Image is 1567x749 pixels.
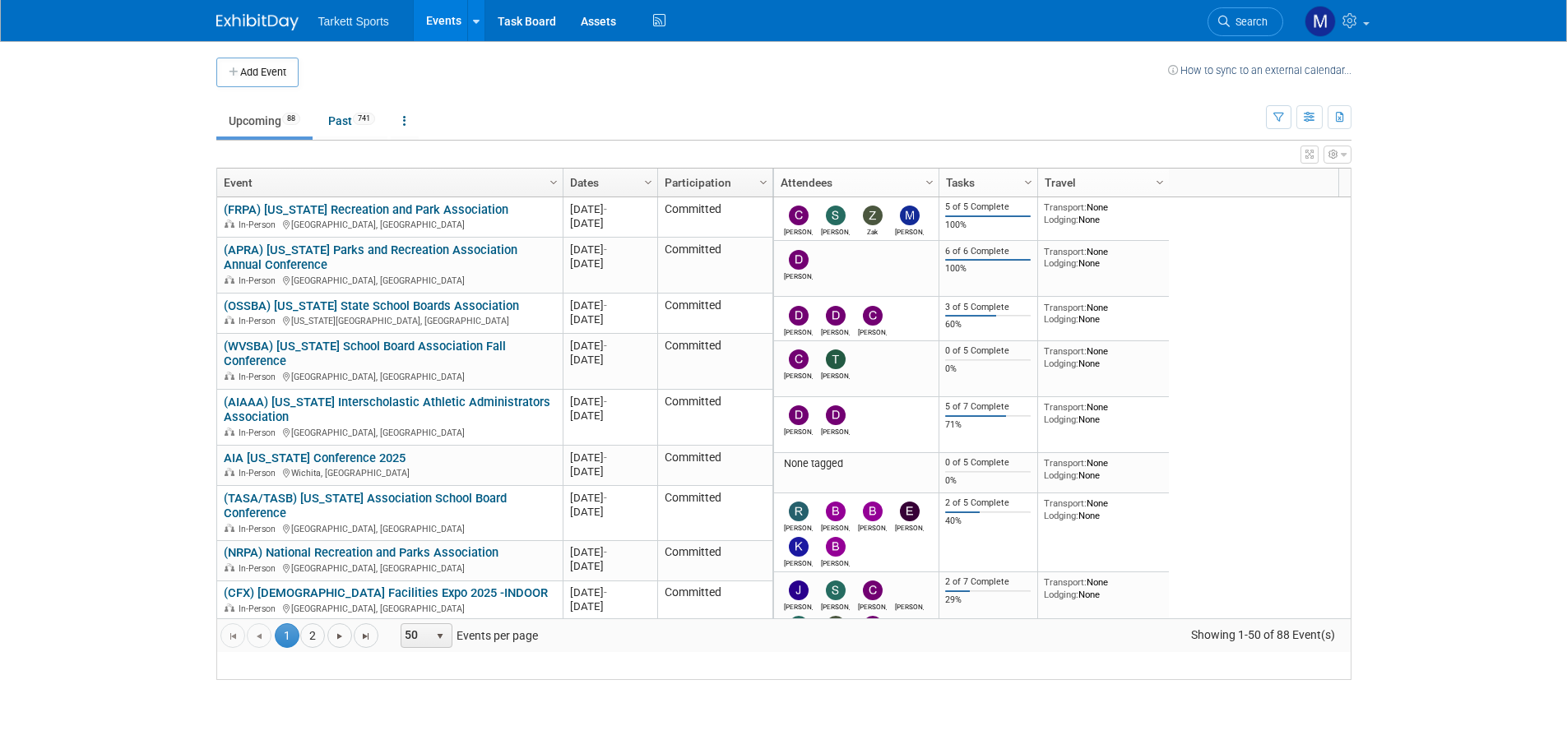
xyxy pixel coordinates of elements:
[1044,576,1087,588] span: Transport:
[570,216,650,230] div: [DATE]
[784,326,813,336] div: David Ross
[604,203,607,215] span: -
[239,220,280,230] span: In-Person
[945,475,1031,487] div: 0%
[821,521,850,532] div: Bernie Mulvaney
[300,623,325,648] a: 2
[359,630,373,643] span: Go to the last page
[570,409,650,423] div: [DATE]
[224,601,555,615] div: [GEOGRAPHIC_DATA], [GEOGRAPHIC_DATA]
[826,580,846,600] img: Steve Naum
[826,206,846,225] img: Serge Silva
[570,312,650,326] div: [DATE]
[789,405,809,425] img: Donny Jones
[1230,16,1268,28] span: Search
[1175,623,1350,646] span: Showing 1-50 of 88 Event(s)
[216,14,299,30] img: ExhibitDay
[826,349,846,369] img: Trent Gabbert
[239,563,280,574] span: In-Person
[239,372,280,382] span: In-Person
[657,390,772,446] td: Committed
[821,600,850,611] div: Steve Naum
[1044,401,1162,425] div: None None
[945,201,1031,213] div: 5 of 5 Complete
[570,505,650,519] div: [DATE]
[657,334,772,390] td: Committed
[570,298,650,312] div: [DATE]
[225,428,234,436] img: In-Person Event
[1044,201,1087,213] span: Transport:
[945,302,1031,313] div: 3 of 5 Complete
[239,428,280,438] span: In-Person
[945,246,1031,257] div: 6 of 6 Complete
[547,176,560,189] span: Column Settings
[570,353,650,367] div: [DATE]
[781,169,928,196] a: Attendees
[247,623,271,648] a: Go to the previous page
[1044,302,1162,326] div: None None
[858,521,887,532] div: Bryan Cox
[604,451,607,464] span: -
[224,451,406,465] a: AIA [US_STATE] Conference 2025
[895,225,924,236] div: Mathieu Martel
[224,561,555,575] div: [GEOGRAPHIC_DATA], [GEOGRAPHIC_DATA]
[224,465,555,479] div: Wichita, [GEOGRAPHIC_DATA]
[1151,169,1169,193] a: Column Settings
[754,169,772,193] a: Column Settings
[1044,302,1087,313] span: Transport:
[945,345,1031,357] div: 0 of 5 Complete
[780,457,932,470] div: None tagged
[1208,7,1283,36] a: Search
[570,395,650,409] div: [DATE]
[789,616,809,636] img: Scott George
[784,557,813,567] div: Kevin Fontaine
[433,630,447,643] span: select
[895,521,924,532] div: Eric Lutz
[784,225,813,236] div: Chris Wedge
[225,468,234,476] img: In-Person Event
[863,502,883,521] img: Bryan Cox
[784,600,813,611] div: Jed Easterbrook
[1044,589,1078,600] span: Lodging:
[863,580,883,600] img: Chris Wedge
[318,15,389,28] span: Tarkett Sports
[821,326,850,336] div: Dennis Regan
[784,369,813,380] div: Connor Schlegel
[900,206,920,225] img: Mathieu Martel
[224,217,555,231] div: [GEOGRAPHIC_DATA], [GEOGRAPHIC_DATA]
[945,263,1031,275] div: 100%
[945,457,1031,469] div: 0 of 5 Complete
[858,225,887,236] div: Zak Sigler
[757,176,770,189] span: Column Settings
[863,616,883,636] img: Cale Hayes
[657,197,772,238] td: Committed
[1044,345,1162,369] div: None None
[333,630,346,643] span: Go to the next page
[570,451,650,465] div: [DATE]
[225,372,234,380] img: In-Person Event
[1044,457,1162,481] div: None None
[604,395,607,408] span: -
[226,630,239,643] span: Go to the first page
[316,105,387,136] a: Past741
[657,581,772,622] td: Committed
[570,559,650,573] div: [DATE]
[354,623,378,648] a: Go to the last page
[923,176,936,189] span: Column Settings
[945,516,1031,527] div: 40%
[789,349,809,369] img: Connor Schlegel
[1168,64,1351,76] a: How to sync to an external calendar...
[1044,510,1078,521] span: Lodging:
[895,600,924,611] div: Ryan McMahan
[920,169,939,193] a: Column Settings
[1044,401,1087,413] span: Transport:
[1044,246,1087,257] span: Transport:
[1044,457,1087,469] span: Transport:
[570,465,650,479] div: [DATE]
[657,238,772,294] td: Committed
[224,585,548,600] a: (CFX) [DEMOGRAPHIC_DATA] Facilities Expo 2025 -INDOOR
[784,425,813,436] div: Donny Jones
[327,623,352,648] a: Go to the next page
[275,623,299,648] span: 1
[1305,6,1336,37] img: Mathieu Martel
